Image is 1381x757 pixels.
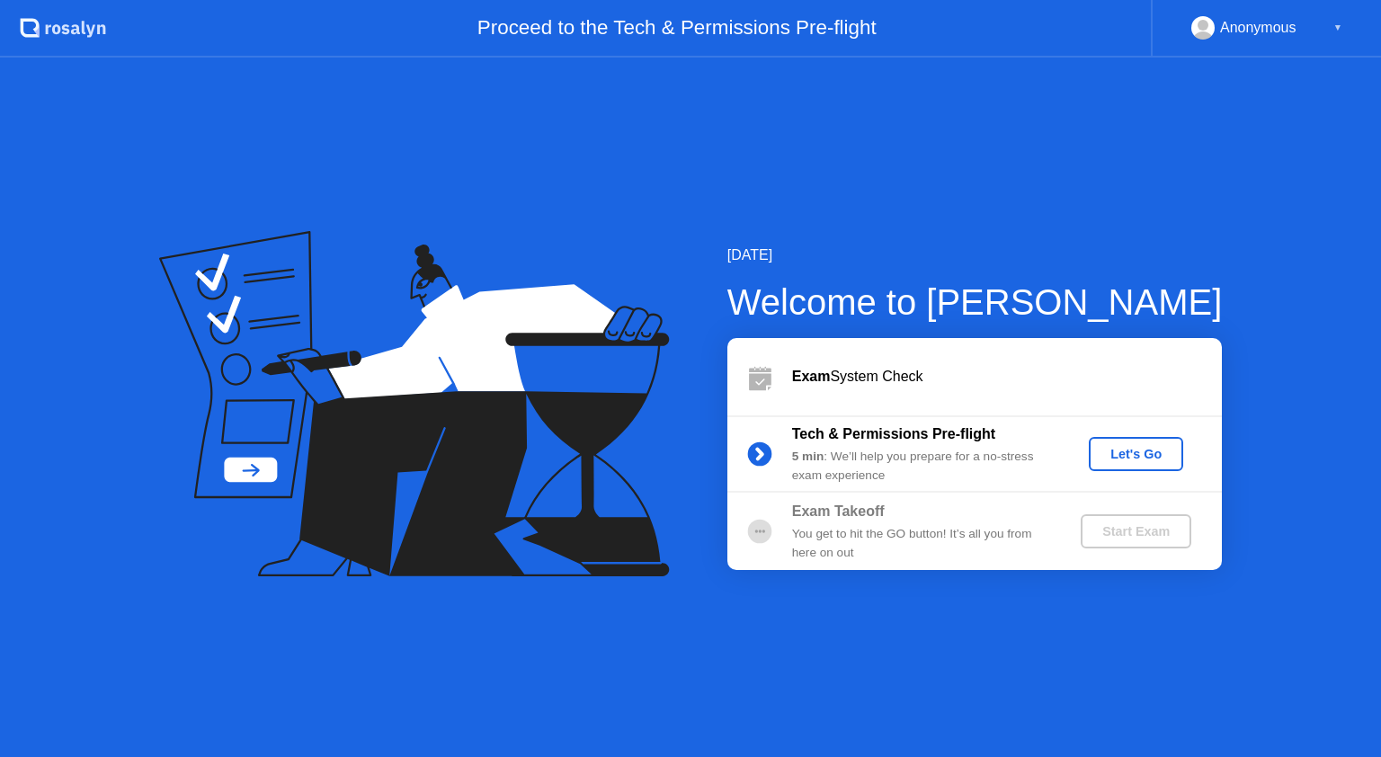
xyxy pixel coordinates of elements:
[792,525,1051,562] div: You get to hit the GO button! It’s all you from here on out
[1220,16,1296,40] div: Anonymous
[792,503,885,519] b: Exam Takeoff
[792,426,995,441] b: Tech & Permissions Pre-flight
[792,448,1051,485] div: : We’ll help you prepare for a no-stress exam experience
[792,366,1222,387] div: System Check
[1089,437,1183,471] button: Let's Go
[1088,524,1184,539] div: Start Exam
[792,450,824,463] b: 5 min
[1096,447,1176,461] div: Let's Go
[727,275,1223,329] div: Welcome to [PERSON_NAME]
[1081,514,1191,548] button: Start Exam
[727,245,1223,266] div: [DATE]
[792,369,831,384] b: Exam
[1333,16,1342,40] div: ▼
